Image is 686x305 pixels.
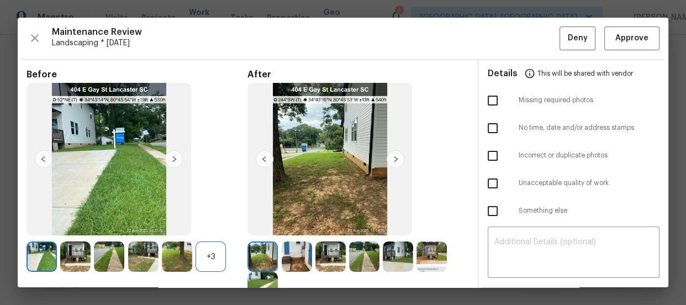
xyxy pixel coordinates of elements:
[568,31,588,45] span: Deny
[387,150,404,168] img: right-chevron-button-url
[165,150,183,168] img: right-chevron-button-url
[52,27,560,38] span: Maintenance Review
[479,87,668,114] div: Missing required photos
[247,69,468,80] span: After
[35,150,52,168] img: left-chevron-button-url
[519,96,659,105] span: Missing required photos
[27,69,247,80] span: Before
[604,27,659,50] button: Approve
[479,170,668,197] div: Unacceptable quality of work
[479,197,668,225] div: Something else
[519,178,659,188] span: Unacceptable quality of work
[488,60,518,87] span: Details
[519,151,659,160] span: Incorrect or duplicate photos
[615,31,648,45] span: Approve
[256,150,273,168] img: left-chevron-button-url
[196,241,226,272] div: +3
[560,27,595,50] button: Deny
[479,114,668,142] div: No time, date and/or address stamps
[52,38,560,49] span: Landscaping * [DATE]
[537,60,633,87] span: This will be shared with vendor
[519,123,659,133] span: No time, date and/or address stamps
[519,206,659,215] span: Something else
[479,142,668,170] div: Incorrect or duplicate photos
